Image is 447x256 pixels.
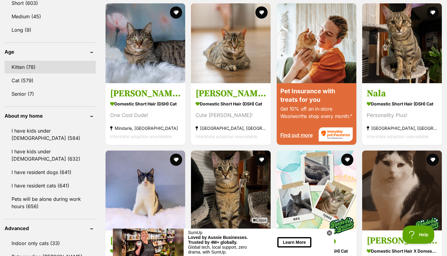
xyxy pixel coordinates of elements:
[5,113,96,119] header: About my home
[106,3,185,83] img: Marty - Domestic Short Hair (DSH) Cat
[256,154,268,166] button: favourite
[75,2,146,6] div: SumUp
[75,6,146,16] div: Loved by Aussie Businesses. Trusted by 4M+ globally.
[367,247,437,255] strong: Domestic Short Hair x Domestic Long Hair Cat
[196,99,266,108] strong: Domestic Short Hair (DSH) Cat
[326,210,356,241] img: bonded besties
[367,124,437,132] strong: [GEOGRAPHIC_DATA], [GEOGRAPHIC_DATA]
[277,151,356,230] img: Ikko & Nikko - Domestic Short Hair (DSH) Cat
[196,111,266,119] div: Cute [PERSON_NAME]!
[5,10,96,23] a: Medium (45)
[5,226,96,231] header: Advanced
[165,9,198,19] button: Learn More
[5,49,96,55] header: Age
[113,226,334,253] iframe: Advertisement
[5,61,96,73] a: Kitten (78)
[110,87,181,99] h3: [PERSON_NAME]
[110,235,181,247] h3: [PERSON_NAME]
[367,87,437,99] h3: Nala
[5,87,96,100] a: Senior (7)
[106,83,185,145] a: [PERSON_NAME] Domestic Short Hair (DSH) Cat One Cool Dude! Mindarie, [GEOGRAPHIC_DATA] Interstate...
[106,151,185,230] img: Ferris - Domestic Short Hair (DSH) Cat
[5,124,96,144] a: I have kids under [DEMOGRAPHIC_DATA] (584)
[196,124,266,132] strong: [GEOGRAPHIC_DATA], [GEOGRAPHIC_DATA]
[110,124,181,132] strong: Mindarie, [GEOGRAPHIC_DATA]
[5,179,96,192] a: I have resident cats (641)
[1,1,5,5] img: consumer-privacy-logo.png
[5,193,96,213] a: Pets will be alone during work hours (656)
[5,166,96,179] a: I have resident dogs (641)
[367,99,437,108] strong: Domestic Short Hair (DSH) Cat
[403,226,435,244] iframe: Help Scout Beacon - Open
[367,235,437,247] h3: [PERSON_NAME] and [PERSON_NAME]
[362,3,442,83] img: Nala - Domestic Short Hair (DSH) Cat
[341,154,353,166] button: favourite
[191,151,271,230] img: Simbad - Domestic Short Hair (DSH) Cat
[256,6,268,19] button: favourite
[362,151,442,230] img: Walter and Jinx - Domestic Short Hair x Domestic Long Hair Cat
[110,247,181,255] strong: Domestic Short Hair (DSH) Cat
[170,154,182,166] button: favourite
[427,6,439,19] button: favourite
[5,237,96,250] a: Indoor only cats (33)
[367,133,428,139] span: Interstate adoption unavailable
[5,23,96,36] a: Long (9)
[251,217,268,223] span: Close
[191,83,271,145] a: [PERSON_NAME] Domestic Short Hair (DSH) Cat Cute [PERSON_NAME]! [GEOGRAPHIC_DATA], [GEOGRAPHIC_DA...
[170,6,182,19] button: favourite
[281,235,352,247] h3: Ikko & Nikko
[281,247,352,255] strong: Domestic Short Hair (DSH) Cat
[411,210,442,241] img: bonded besties
[191,3,271,83] img: Constance - Domestic Short Hair (DSH) Cat
[367,111,437,119] div: Personality Plus!
[110,133,172,139] span: Interstate adoption unavailable
[110,99,181,108] strong: Domestic Short Hair (DSH) Cat
[5,145,96,165] a: I have kids under [DEMOGRAPHIC_DATA] (632)
[5,74,96,87] a: Cat (579)
[427,154,439,166] button: favourite
[75,16,146,26] div: Global tech, local support, zero drama, with SumUp.
[362,83,442,145] a: Nala Domestic Short Hair (DSH) Cat Personality Plus! [GEOGRAPHIC_DATA], [GEOGRAPHIC_DATA] Interst...
[110,111,181,119] div: One Cool Dude!
[196,87,266,99] h3: [PERSON_NAME]
[196,133,257,139] span: Interstate adoption unavailable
